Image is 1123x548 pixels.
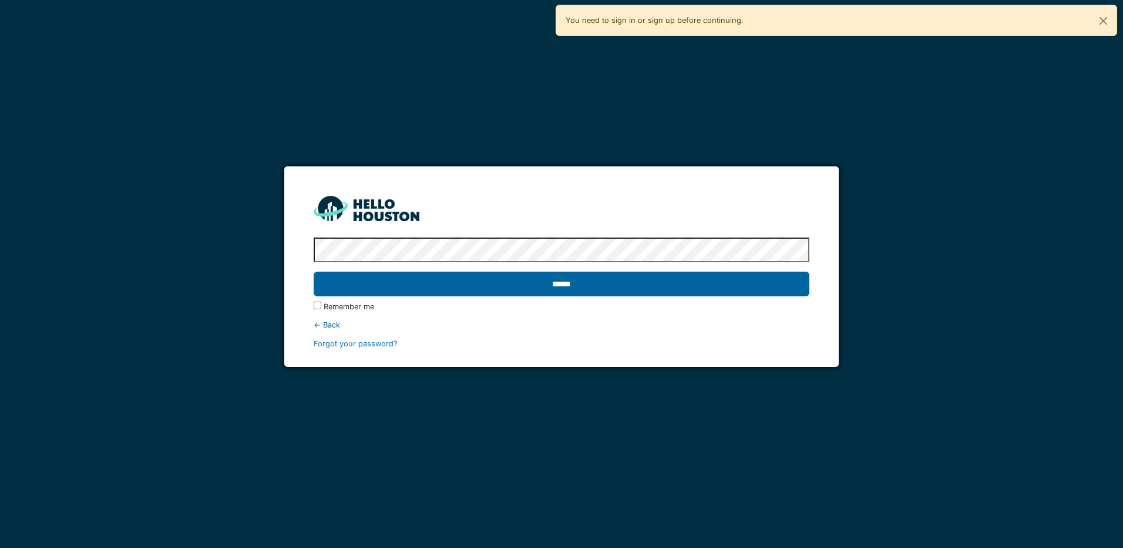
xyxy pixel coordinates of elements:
div: You need to sign in or sign up before continuing. [556,5,1117,36]
a: Forgot your password? [314,339,398,348]
button: Close [1090,5,1117,36]
img: HH_line-BYnF2_Hg.png [314,196,419,221]
label: Remember me [324,301,374,312]
div: ← Back [314,319,809,330]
